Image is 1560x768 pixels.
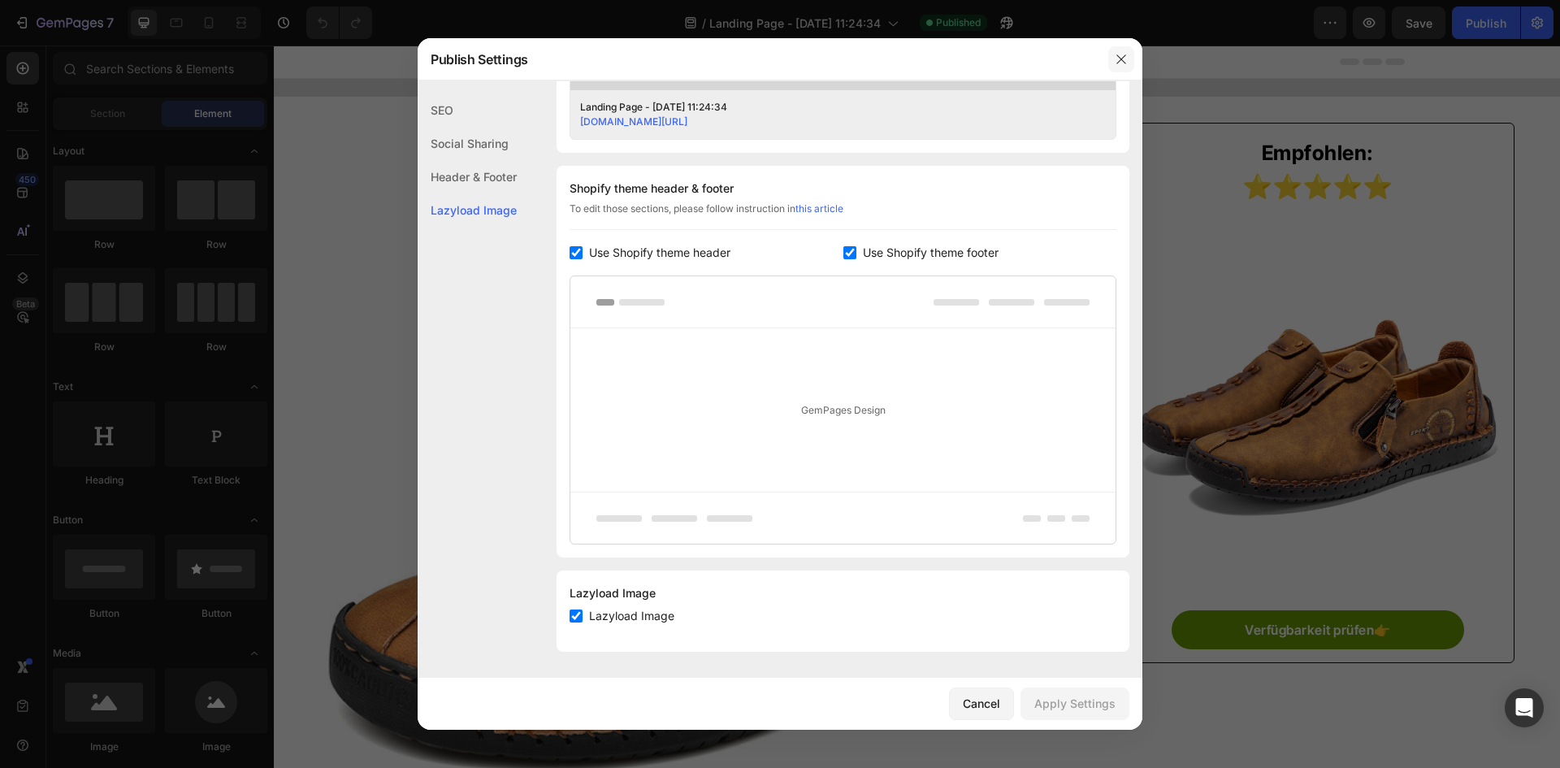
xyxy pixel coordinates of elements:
[589,243,730,263] span: Use Shopify theme header
[418,160,517,193] div: Header & Footer
[580,115,687,128] a: [DOMAIN_NAME][URL]
[418,93,517,127] div: SEO
[963,695,1000,712] div: Cancel
[570,584,1116,603] div: Lazyload Image
[988,95,1100,119] strong: Empfohlen:
[570,328,1116,492] div: GemPages Design
[629,37,657,46] span: Werben
[863,243,999,263] span: Use Shopify theme footer
[1034,695,1116,712] div: Apply Settings
[968,128,1119,154] strong: ⭐⭐⭐⭐⭐
[580,100,1081,115] div: Landing Page - [DATE] 11:24:34
[795,202,843,215] a: this article
[971,575,1117,594] p: Verfügbarkeit prüfen👉
[861,167,1226,532] img: O1CN01s1bhS62KrtPGjwY6t-_2215432079611-0-cib.jpg
[418,38,1100,80] div: Publish Settings
[898,565,1189,604] a: Verfügbarkeit prüfen👉
[418,127,517,160] div: Social Sharing
[1020,688,1129,720] button: Apply Settings
[216,80,635,114] strong: Bequeme und stylische Schuhe
[589,606,674,626] span: Lazyload Image
[949,688,1014,720] button: Cancel
[418,193,517,227] div: Lazyload Image
[1505,688,1544,727] div: Open Intercom Messenger
[570,179,1116,198] div: Shopify theme header & footer
[570,202,1116,230] div: To edit those sections, please follow instruction in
